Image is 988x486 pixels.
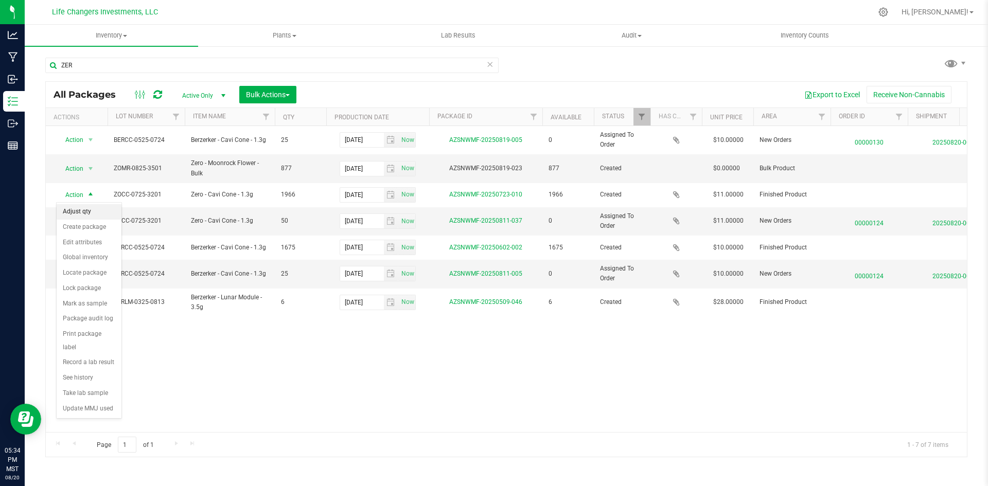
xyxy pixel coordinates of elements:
span: ZOMR-0825-3501 [114,164,179,173]
span: BERCC-0525-0724 [114,269,179,279]
span: Created [600,297,644,307]
span: select [384,214,399,228]
span: Set Current date [399,161,416,176]
span: 1966 [281,190,320,200]
span: Action [56,188,84,202]
span: 1675 [281,243,320,253]
span: Clear [486,58,493,71]
span: 00000124 [837,266,902,281]
a: Shipment [916,113,947,120]
li: Lock package [57,281,121,296]
a: Unit Price [710,114,743,121]
a: Filter [168,108,185,125]
span: select [384,295,399,310]
a: AZSNWMF-20250602-002 [449,244,522,251]
span: Finished Product [760,297,824,307]
span: Set Current date [399,214,416,229]
a: AZSNWMF-20250723-010 [449,191,522,198]
span: Bulk Actions [246,91,290,99]
span: select [384,188,399,202]
span: BERCC-0525-0724 [114,243,179,253]
li: Package audit log [57,311,121,327]
span: $11.00000 [708,187,749,202]
input: 1 [118,437,136,453]
li: Global inventory [57,250,121,265]
span: 0 [549,216,588,226]
a: Filter [814,108,831,125]
span: Created [600,190,644,200]
p: 08/20 [5,474,20,481]
span: Zero - Moonrock Flower - Bulk [191,158,269,178]
span: 25 [281,135,320,145]
span: Set Current date [399,133,416,148]
span: Inventory Counts [767,31,843,40]
a: Available [551,114,581,121]
inline-svg: Manufacturing [8,52,18,62]
span: Assigned To Order [600,264,644,283]
a: Filter [525,108,542,125]
span: Berzerker - Lunar Module - 3.5g [191,293,269,312]
span: select [384,133,399,147]
a: Plants [198,25,372,46]
span: BERLM-0325-0813 [114,297,179,307]
li: Record a lab result [57,355,121,370]
span: 1966 [549,190,588,200]
li: Mark as sample [57,296,121,312]
span: ZOCC-0725-3201 [114,190,179,200]
a: AZSNWMF-20250509-046 [449,298,522,305]
a: Area [762,113,777,120]
a: Filter [891,108,908,125]
span: $0.00000 [708,161,745,176]
span: ZOCC-0725-3201 [114,216,179,226]
span: Berzerker - Cavi Cone - 1.3g [191,135,269,145]
span: 50 [281,216,320,226]
span: Bulk Product [760,164,824,173]
a: Item Name [193,113,226,120]
span: 0 [549,269,588,279]
a: Filter [685,108,702,125]
span: Audit [545,31,718,40]
a: Inventory [25,25,198,46]
span: select [384,240,399,255]
a: Lab Results [372,25,545,46]
span: Zero - Cavi Cone - 1.3g [191,190,269,200]
li: Take lab sample [57,386,121,401]
button: Receive Non-Cannabis [867,86,951,103]
span: Set Current date [399,240,416,255]
span: $28.00000 [708,295,749,310]
span: Action [56,133,84,147]
inline-svg: Outbound [8,118,18,129]
inline-svg: Inbound [8,74,18,84]
span: Created [600,243,644,253]
span: select [398,214,415,228]
inline-svg: Inventory [8,96,18,106]
inline-svg: Analytics [8,30,18,40]
input: Search Package ID, Item Name, SKU, Lot or Part Number... [45,58,499,73]
span: 1 - 7 of 7 items [899,437,957,452]
span: Page of 1 [88,437,162,453]
a: AZSNWMF-20250811-005 [449,270,522,277]
span: select [398,161,415,176]
span: Set Current date [399,295,416,310]
li: Edit attributes [57,235,121,250]
div: Actions [54,114,103,121]
span: 1675 [549,243,588,253]
a: Package ID [437,113,472,120]
span: 6 [281,297,320,307]
span: select [384,266,399,281]
a: Audit [545,25,718,46]
span: Created [600,164,644,173]
a: Filter [633,108,650,125]
span: select [84,188,97,202]
span: select [398,295,415,310]
span: New Orders [760,135,824,145]
span: select [84,161,97,176]
span: New Orders [760,269,824,279]
span: $10.00000 [708,266,749,281]
span: 25 [281,269,320,279]
a: Lot Number [116,113,153,120]
span: select [398,266,415,281]
a: AZSNWMF-20250819-005 [449,136,522,143]
p: 05:34 PM MST [5,446,20,474]
span: Berzerker - Cavi Cone - 1.3g [191,269,269,279]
